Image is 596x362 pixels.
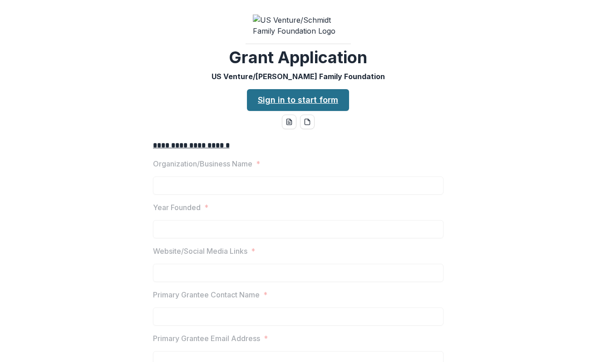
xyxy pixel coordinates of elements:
[153,289,260,300] p: Primary Grantee Contact Name
[153,246,247,256] p: Website/Social Media Links
[247,89,349,111] a: Sign in to start form
[282,115,296,129] button: word-download
[153,158,252,169] p: Organization/Business Name
[300,115,315,129] button: pdf-download
[253,15,344,36] img: US Venture/Schmidt Family Foundation Logo
[229,48,367,67] h2: Grant Application
[153,202,201,213] p: Year Founded
[212,71,385,82] p: US Venture/[PERSON_NAME] Family Foundation
[153,333,260,344] p: Primary Grantee Email Address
